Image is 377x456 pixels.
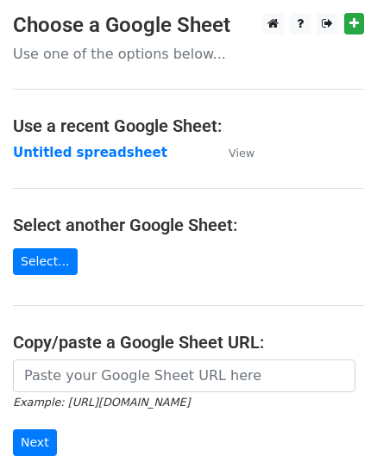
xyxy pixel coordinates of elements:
small: View [229,147,254,159]
input: Next [13,429,57,456]
input: Paste your Google Sheet URL here [13,359,355,392]
small: Example: [URL][DOMAIN_NAME] [13,396,190,409]
h3: Choose a Google Sheet [13,13,364,38]
h4: Use a recent Google Sheet: [13,116,364,136]
p: Use one of the options below... [13,45,364,63]
a: View [211,145,254,160]
h4: Select another Google Sheet: [13,215,364,235]
h4: Copy/paste a Google Sheet URL: [13,332,364,353]
a: Untitled spreadsheet [13,145,167,160]
a: Select... [13,248,78,275]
